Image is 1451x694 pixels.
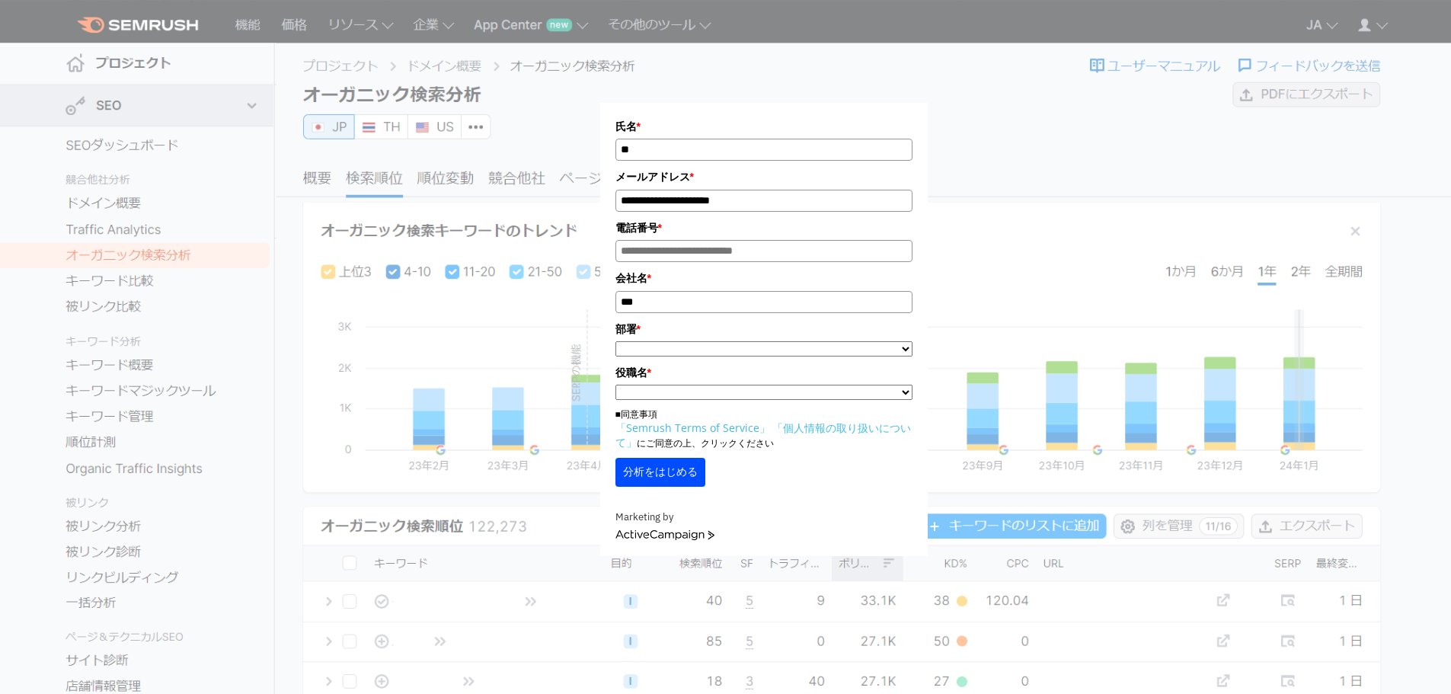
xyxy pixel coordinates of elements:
[615,321,912,337] label: 部署
[615,421,911,449] a: 「個人情報の取り扱いについて」
[615,421,770,435] a: 「Semrush Terms of Service」
[615,270,912,286] label: 会社名
[615,168,912,185] label: メールアドレス
[615,364,912,381] label: 役職名
[615,510,912,526] div: Marketing by
[615,219,912,236] label: 電話番号
[615,408,912,450] p: ■同意事項 にご同意の上、クリックください
[615,118,912,135] label: 氏名
[615,458,705,487] button: 分析をはじめる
